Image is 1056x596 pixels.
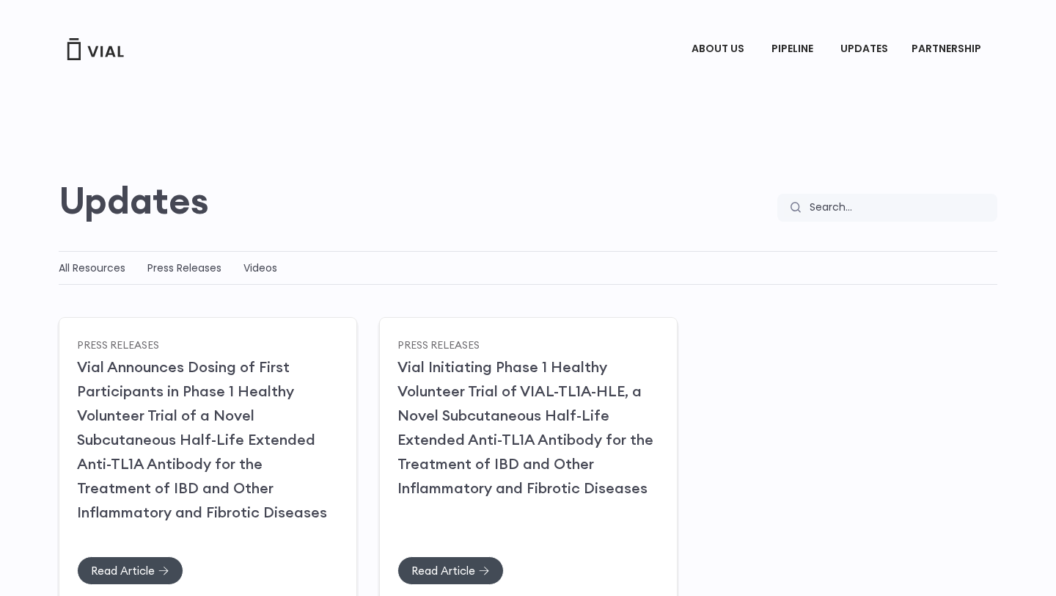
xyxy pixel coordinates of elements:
[77,556,183,585] a: Read Article
[243,261,277,275] a: Videos
[147,261,221,275] a: Press Releases
[77,338,159,351] a: Press Releases
[411,565,475,576] span: Read Article
[66,38,125,60] img: Vial Logo
[760,37,828,62] a: PIPELINEMenu Toggle
[397,556,504,585] a: Read Article
[91,565,155,576] span: Read Article
[900,37,997,62] a: PARTNERSHIPMenu Toggle
[397,338,480,351] a: Press Releases
[800,194,997,222] input: Search...
[59,261,125,275] a: All Resources
[680,37,759,62] a: ABOUT USMenu Toggle
[829,37,899,62] a: UPDATES
[77,357,327,521] a: Vial Announces Dosing of First Participants in Phase 1 Healthy Volunteer Trial of a Novel Subcuta...
[397,357,653,497] a: Vial Initiating Phase 1 Healthy Volunteer Trial of VIAL-TL1A-HLE, a Novel Subcutaneous Half-Life ...
[59,179,209,222] h2: Updates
